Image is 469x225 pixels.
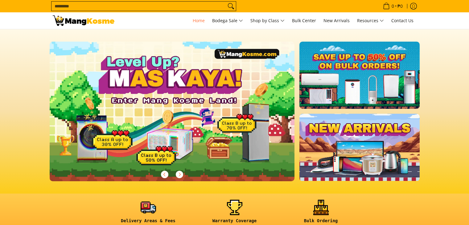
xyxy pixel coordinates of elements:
span: Home [193,18,205,23]
span: • [381,3,405,10]
a: Bulk Center [289,12,319,29]
button: Search [226,2,236,11]
nav: Main Menu [121,12,417,29]
a: Shop by Class [247,12,288,29]
span: Contact Us [391,18,413,23]
span: Bodega Sale [212,17,243,25]
span: Resources [357,17,384,25]
a: New Arrivals [320,12,353,29]
a: Bodega Sale [209,12,246,29]
a: Resources [354,12,387,29]
span: Bulk Center [292,18,316,23]
span: 0 [391,4,395,8]
button: Next [173,168,186,181]
a: Contact Us [388,12,417,29]
a: Home [190,12,208,29]
img: Mang Kosme: Your Home Appliances Warehouse Sale Partner! [53,15,114,26]
span: ₱0 [397,4,404,8]
button: Previous [158,168,171,181]
img: Gaming desktop banner [50,42,295,181]
span: New Arrivals [323,18,350,23]
span: Shop by Class [250,17,285,25]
